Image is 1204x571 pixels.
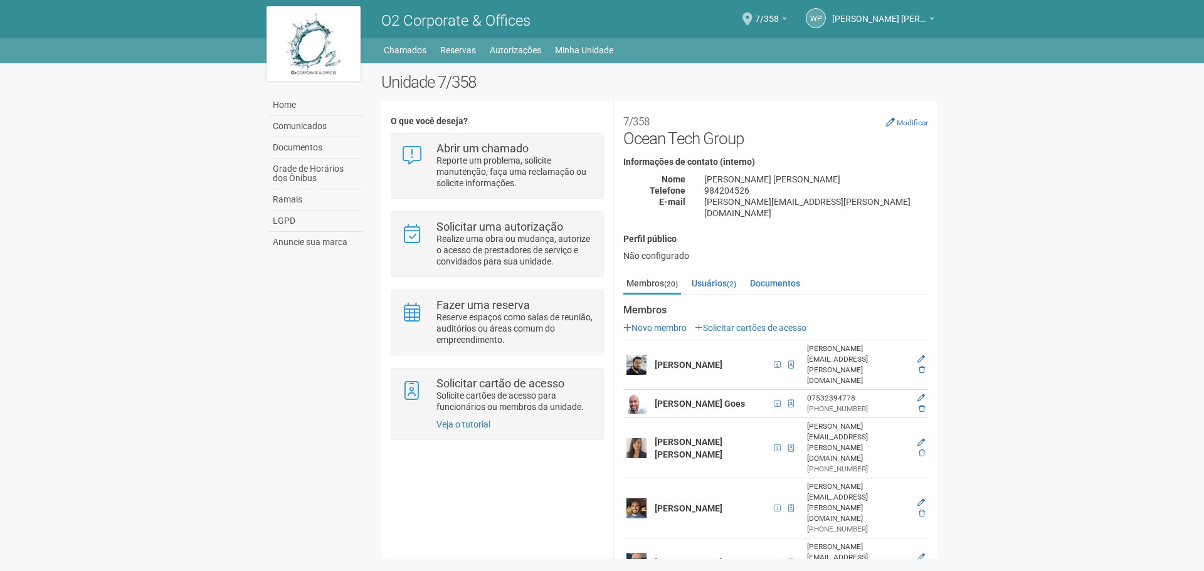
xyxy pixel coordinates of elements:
a: Modificar [886,117,928,127]
div: [PERSON_NAME][EMAIL_ADDRESS][PERSON_NAME][DOMAIN_NAME] [695,196,937,219]
img: logo.jpg [267,6,361,81]
img: user.png [626,355,647,375]
small: 7/358 [623,115,650,128]
span: Cartão de acesso ativo [784,501,798,515]
div: [PHONE_NUMBER] [807,524,909,535]
strong: [PERSON_NAME] Goes [655,399,745,409]
img: user.png [626,438,647,458]
a: Editar membro [917,438,925,447]
h4: O que você deseja? [391,117,603,126]
span: CPF 090.939.167-00 [770,556,784,570]
strong: [PERSON_NAME] [PERSON_NAME] [655,437,722,459]
a: Reservas [440,41,476,59]
a: Abrir um chamado Reporte um problema, solicite manutenção, faça uma reclamação ou solicite inform... [401,143,593,189]
div: 07532394778 [807,393,909,404]
strong: Membros [623,305,928,316]
a: Ramais [270,189,362,211]
strong: Telefone [650,186,685,196]
a: WP [806,8,826,28]
div: [PERSON_NAME][EMAIL_ADDRESS][PERSON_NAME][DOMAIN_NAME] [807,343,909,386]
a: Documentos [270,137,362,159]
strong: E-mail [659,197,685,207]
a: Solicitar uma autorização Realize uma obra ou mudança, autorize o acesso de prestadores de serviç... [401,221,593,267]
small: Modificar [897,118,928,127]
span: CPF 075.323.947-78 [770,397,784,411]
a: [PERSON_NAME] [PERSON_NAME] [PERSON_NAME] [832,16,934,26]
h2: Unidade 7/358 [381,73,937,92]
img: user.png [626,394,647,414]
div: [PERSON_NAME] [PERSON_NAME] [695,174,937,185]
a: Excluir membro [919,509,925,518]
a: LGPD [270,211,362,232]
a: Editar membro [917,498,925,507]
a: Novo membro [623,323,687,333]
strong: [PERSON_NAME] [655,503,722,513]
a: Solicitar cartão de acesso Solicite cartões de acesso para funcionários ou membros da unidade. [401,378,593,412]
strong: [PERSON_NAME] [655,360,722,370]
p: Solicite cartões de acesso para funcionários ou membros da unidade. [436,390,594,412]
strong: Abrir um chamado [436,142,529,155]
a: Minha Unidade [555,41,613,59]
a: 7/358 [755,16,787,26]
a: Membros(20) [623,274,681,295]
span: 7/358 [755,2,779,24]
img: user.png [626,498,647,518]
a: Excluir membro [919,404,925,413]
a: Veja o tutorial [436,419,490,429]
span: CPF 109.665.617-59 [770,441,784,455]
h4: Perfil público [623,234,928,244]
p: Reporte um problema, solicite manutenção, faça uma reclamação ou solicite informações. [436,155,594,189]
div: [PHONE_NUMBER] [807,464,909,474]
h4: Informações de contato (interno) [623,157,928,167]
span: Cartão de acesso ativo [784,441,798,455]
span: Cartão de acesso ativo [784,397,798,411]
span: Cartão de acesso ativo [784,358,798,372]
p: Reserve espaços como salas de reunião, auditórios ou áreas comum do empreendimento. [436,312,594,345]
span: O2 Corporate & Offices [381,12,531,29]
strong: Fazer uma reserva [436,298,530,312]
h2: Ocean Tech Group [623,110,928,148]
div: Não configurado [623,250,928,261]
a: Editar membro [917,355,925,364]
strong: Solicitar uma autorização [436,220,563,233]
span: CPF 085.841.247-05 [770,501,784,515]
strong: Solicitar cartão de acesso [436,377,564,390]
a: Chamados [384,41,426,59]
a: Comunicados [270,116,362,137]
a: Home [270,95,362,116]
a: Anuncie sua marca [270,232,362,253]
span: Wagner Peres Pereira [832,2,926,24]
a: Usuários(2) [689,274,739,293]
a: Autorizações [490,41,541,59]
a: Documentos [747,274,803,293]
a: Fazer uma reserva Reserve espaços como salas de reunião, auditórios ou áreas comum do empreendime... [401,300,593,345]
small: (2) [727,280,736,288]
a: Solicitar cartões de acesso [695,323,806,333]
span: CPF 139.883.557-98 [770,358,784,372]
a: Editar membro [917,394,925,402]
strong: Nome [662,174,685,184]
a: Excluir membro [919,365,925,374]
div: 984204526 [695,185,937,196]
span: Cartão de acesso ativo [784,556,798,570]
small: (20) [664,280,678,288]
p: Realize uma obra ou mudança, autorize o acesso de prestadores de serviço e convidados para sua un... [436,233,594,267]
div: [PERSON_NAME][EMAIL_ADDRESS][PERSON_NAME][DOMAIN_NAME] [807,421,909,464]
a: Editar membro [917,553,925,562]
div: [PERSON_NAME][EMAIL_ADDRESS][PERSON_NAME][DOMAIN_NAME] [807,481,909,524]
div: [PHONE_NUMBER] [807,404,909,414]
strong: [PERSON_NAME] [655,558,722,568]
a: Excluir membro [919,449,925,458]
a: Grade de Horários dos Ônibus [270,159,362,189]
